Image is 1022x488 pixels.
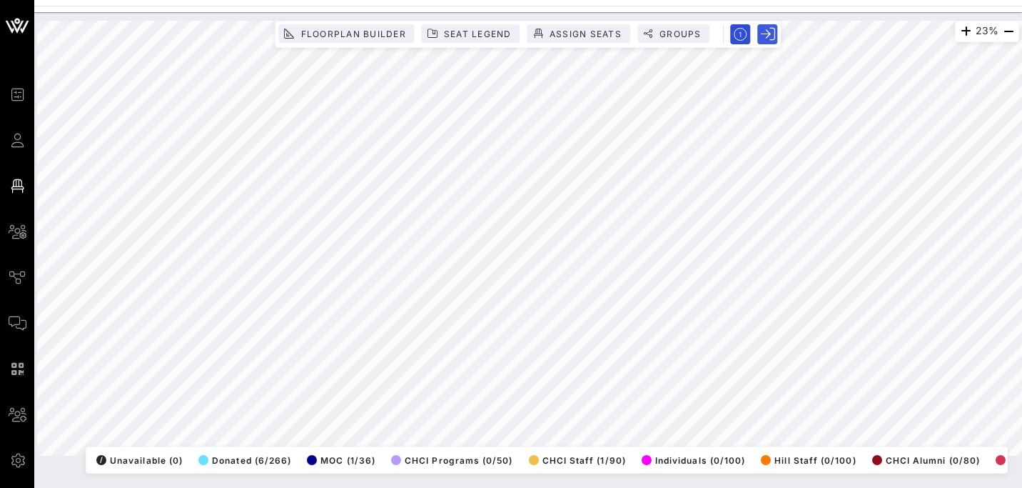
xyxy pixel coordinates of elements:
button: Individuals (0/100) [637,450,745,470]
button: Seat Legend [422,24,520,43]
span: CHCI Alumni (0/80) [872,455,980,466]
button: MOC (1/36) [303,450,375,470]
button: /Unavailable (0) [92,450,183,470]
span: MOC (1/36) [307,455,375,466]
div: 23% [955,21,1019,42]
button: Hill Staff (0/100) [757,450,856,470]
div: / [96,455,106,465]
span: Donated (6/266) [198,455,291,466]
span: Groups [659,29,702,39]
button: Groups [637,24,710,43]
button: CHCI Programs (0/50) [387,450,513,470]
button: CHCI Staff (1/90) [525,450,626,470]
span: Hill Staff (0/100) [761,455,856,466]
span: Seat Legend [443,29,512,39]
span: Assign Seats [549,29,622,39]
button: Floorplan Builder [278,24,414,43]
span: CHCI Programs (0/50) [391,455,513,466]
span: Individuals (0/100) [642,455,745,466]
span: CHCI Staff (1/90) [529,455,626,466]
span: Unavailable (0) [96,455,183,466]
button: Donated (6/266) [194,450,291,470]
span: Floorplan Builder [300,29,405,39]
button: CHCI Alumni (0/80) [868,450,980,470]
button: Assign Seats [527,24,630,43]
